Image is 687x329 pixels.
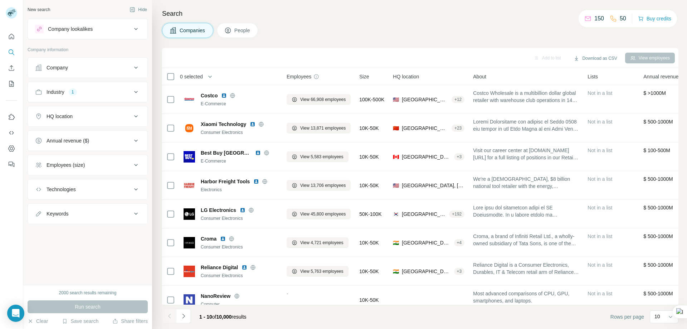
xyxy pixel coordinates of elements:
p: 150 [594,14,604,23]
span: View 5,763 employees [300,268,343,275]
div: HQ location [47,113,73,120]
span: View 13,706 employees [300,182,346,189]
div: Computer [201,301,278,308]
div: Consumer Electronics [201,129,278,136]
div: Electronics [201,187,278,193]
span: Visit our career center at [DOMAIN_NAME][URL] for a full listing of positions in our Retail Store... [473,147,579,161]
span: 100K-500K [359,96,384,103]
div: Annual revenue ($) [47,137,89,144]
img: Logo of NanoReview [184,294,195,306]
div: + 12 [452,96,464,103]
button: Use Surfe on LinkedIn [6,111,17,124]
div: Company lookalikes [48,25,93,33]
span: 10K-50K [359,182,379,189]
span: Best Buy [GEOGRAPHIC_DATA] [201,149,252,156]
span: We're a [DEMOGRAPHIC_DATA], $8 billion national tool retailer with the energy, enthusiasm, and gr... [473,175,579,190]
span: $ 500-1000M [643,205,673,211]
div: E-Commerce [201,101,278,107]
button: View 45,800 employees [287,209,351,219]
span: $ 500-1000M [643,233,673,239]
span: Employees [287,73,311,80]
span: LG Electronics [201,207,236,214]
button: Use Surfe API [6,126,17,139]
span: About [473,73,486,80]
button: Technologies [28,181,147,198]
div: + 23 [452,125,464,131]
button: View 13,871 employees [287,123,351,134]
span: $ 500-1000M [643,262,673,268]
span: Reliance Digital [201,264,238,271]
span: Xiaomi Technology [201,121,246,128]
span: Lists [588,73,598,80]
span: View 66,908 employees [300,96,346,103]
button: Keywords [28,205,147,222]
button: Quick start [6,30,17,43]
button: HQ location [28,108,147,125]
span: Size [359,73,369,80]
div: Company [47,64,68,71]
button: Annual revenue ($) [28,132,147,149]
span: $ 500-1000M [643,291,673,296]
img: LinkedIn logo [240,207,245,213]
span: View 4,721 employees [300,240,343,246]
span: $ 500-1000M [643,176,673,182]
img: Logo of Croma [184,237,195,248]
img: LinkedIn logo [250,121,255,127]
button: Search [6,46,17,59]
div: + 3 [454,268,465,275]
span: Not in a list [588,147,612,153]
button: Dashboard [6,142,17,155]
span: NanoReview [201,292,230,300]
button: Buy credits [638,14,671,24]
span: 10K-50K [359,239,379,246]
span: of [212,314,216,320]
img: Logo of Harbor Freight Tools [184,180,195,191]
button: Share filters [112,318,148,325]
span: Not in a list [588,291,612,296]
span: [GEOGRAPHIC_DATA], [GEOGRAPHIC_DATA] [402,182,464,189]
span: 🇺🇸 [393,182,399,189]
span: Not in a list [588,176,612,182]
span: People [234,27,251,34]
div: 1 [69,89,77,95]
div: Employees (size) [47,161,85,169]
img: Logo of Xiaomi Technology [184,122,195,134]
img: LinkedIn logo [255,150,261,156]
img: LinkedIn logo [220,236,226,242]
span: Croma [201,235,216,242]
span: [GEOGRAPHIC_DATA], [GEOGRAPHIC_DATA] [402,211,446,218]
span: 10K-50K [359,153,379,160]
button: Feedback [6,158,17,171]
div: + 192 [449,211,464,217]
button: View 5,763 employees [287,266,349,277]
span: [GEOGRAPHIC_DATA], [GEOGRAPHIC_DATA] [402,153,451,160]
div: Consumer Electronics [201,272,278,279]
div: New search [28,6,50,13]
button: View 4,721 employees [287,237,349,248]
button: Save search [62,318,98,325]
span: Rows per page [610,313,644,320]
h4: Search [162,9,678,19]
button: Company lookalikes [28,20,147,38]
span: Companies [180,27,206,34]
div: Consumer Electronics [201,244,278,250]
span: results [199,314,247,320]
span: Croma, a brand of Infiniti Retail Ltd., a wholly-owned subsidiary of Tata Sons, is one of the fir... [473,233,579,247]
button: Enrich CSV [6,62,17,74]
span: 🇮🇳 [393,268,399,275]
span: 🇨🇳 [393,125,399,132]
div: + 4 [454,240,465,246]
span: [GEOGRAPHIC_DATA], [US_STATE] [402,96,449,103]
button: View 5,583 employees [287,151,349,162]
span: 10K-50K [359,268,379,275]
button: Company [28,59,147,76]
button: View 13,706 employees [287,180,351,191]
img: Logo of Best Buy Canada [184,151,195,163]
span: [GEOGRAPHIC_DATA], [GEOGRAPHIC_DATA] [402,125,449,132]
button: Download as CSV [569,53,622,64]
span: Reliance Digital is a Consumer Electronics, Durables, IT & Telecom retail arm of Reliance Retail ... [473,261,579,276]
span: Loremi Dolorsitame con adipisc el Seddo 0508 eiu tempor in utl Etdo Magna al eni Admi Veni Quisn ... [473,118,579,132]
div: 2000 search results remaining [59,290,117,296]
div: E-Commerce [201,158,278,164]
button: My lists [6,77,17,90]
